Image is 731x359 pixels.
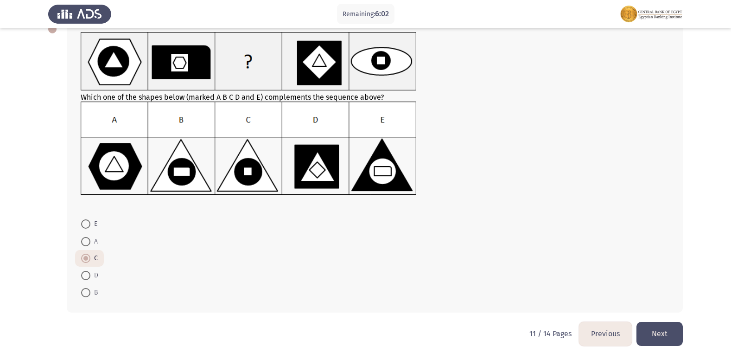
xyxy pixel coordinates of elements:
span: E [90,218,97,230]
img: UkFYMDA5MUIucG5nMTYyMjAzMzI0NzA2Ng==.png [81,102,417,196]
button: load next page [636,322,683,346]
button: load previous page [579,322,632,346]
img: Assess Talent Management logo [48,1,111,27]
p: Remaining: [343,8,389,20]
span: B [90,287,98,298]
span: C [90,253,98,264]
div: Which one of the shapes below (marked A B C D and E) complements the sequence above? [81,32,669,206]
span: A [90,236,98,247]
span: D [90,270,98,281]
img: UkFYMDA5MUEucG5nMTYyMjAzMzE3MTk3Nw==.png [81,32,417,91]
p: 11 / 14 Pages [529,329,572,338]
img: Assessment logo of FOCUS Assessment 3 Modules EN [620,1,683,27]
span: 6:02 [375,9,389,18]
